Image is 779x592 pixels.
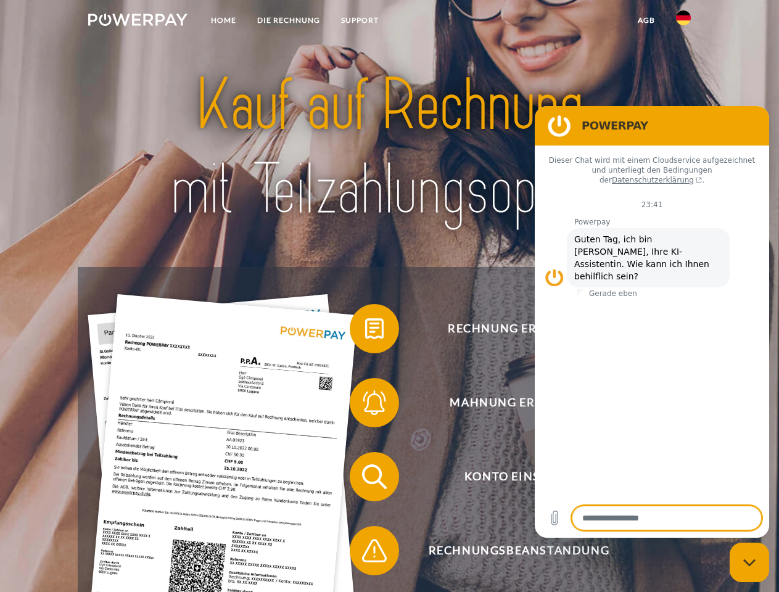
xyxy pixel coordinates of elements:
img: logo-powerpay-white.svg [88,14,188,26]
button: Mahnung erhalten? [350,378,670,427]
button: Rechnungsbeanstandung [350,526,670,575]
button: Konto einsehen [350,452,670,501]
iframe: Schaltfläche zum Öffnen des Messaging-Fensters; Konversation läuft [730,543,769,582]
span: Mahnung erhalten? [368,378,670,427]
img: qb_search.svg [359,461,390,492]
a: DIE RECHNUNG [247,9,331,31]
iframe: Messaging-Fenster [535,106,769,538]
img: title-powerpay_de.svg [118,59,661,236]
img: qb_bell.svg [359,387,390,418]
img: qb_warning.svg [359,535,390,566]
img: qb_bill.svg [359,313,390,344]
a: Home [200,9,247,31]
img: de [676,10,691,25]
span: Konto einsehen [368,452,670,501]
span: Rechnung erhalten? [368,304,670,353]
a: SUPPORT [331,9,389,31]
span: Rechnungsbeanstandung [368,526,670,575]
a: agb [627,9,666,31]
button: Rechnung erhalten? [350,304,670,353]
